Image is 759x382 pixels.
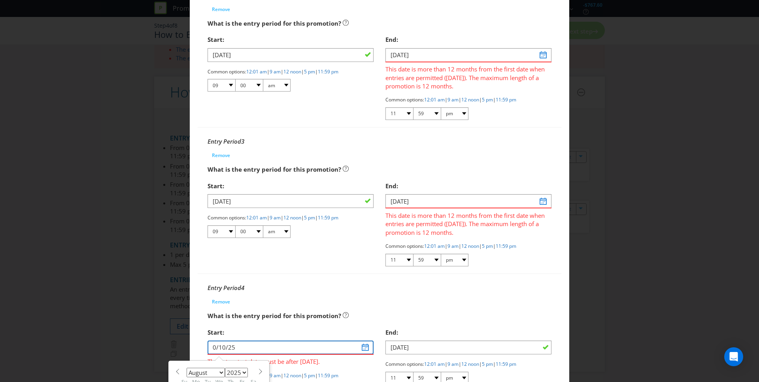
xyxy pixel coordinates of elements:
[459,243,461,249] span: |
[385,62,551,91] span: This date is more than 12 months from the first date when entries are permitted ([DATE]). The max...
[270,214,281,221] a: 9 am
[459,361,461,367] span: |
[496,243,516,249] a: 11:59 pm
[385,178,551,194] div: End:
[281,68,283,75] span: |
[241,284,244,292] span: 4
[424,361,445,367] a: 12:01 am
[385,361,424,367] span: Common options:
[424,96,445,103] a: 12:01 am
[424,243,445,249] a: 12:01 am
[301,372,304,379] span: |
[315,214,318,221] span: |
[283,68,301,75] a: 12 noon
[445,361,447,367] span: |
[493,243,496,249] span: |
[270,68,281,75] a: 9 am
[461,243,479,249] a: 12 noon
[304,214,315,221] a: 5 pm
[246,68,267,75] a: 12:01 am
[385,32,551,48] div: End:
[208,4,234,15] button: Remove
[208,296,234,308] button: Remove
[212,298,230,305] span: Remove
[283,214,301,221] a: 12 noon
[208,214,246,221] span: Common options:
[208,150,234,161] button: Remove
[479,361,482,367] span: |
[385,324,551,341] div: End:
[493,96,496,103] span: |
[318,68,338,75] a: 11:59 pm
[445,243,447,249] span: |
[315,68,318,75] span: |
[496,361,516,367] a: 11:59 pm
[208,284,241,292] span: Entry Period
[281,214,283,221] span: |
[246,214,267,221] a: 12:01 am
[208,312,341,320] span: What is the entry period for this promotion?
[304,372,315,379] a: 5 pm
[270,372,281,379] a: 9 am
[315,372,318,379] span: |
[385,341,551,354] input: DD/MM/YY
[318,372,338,379] a: 11:59 pm
[447,96,459,103] a: 9 am
[461,96,479,103] a: 12 noon
[208,324,374,341] div: Start:
[385,243,424,249] span: Common options:
[385,208,551,237] span: This date is more than 12 months from the first date when entries are permitted ([DATE]). The max...
[281,372,283,379] span: |
[385,194,551,208] input: DD/MM/YY
[208,68,246,75] span: Common options:
[482,96,493,103] a: 5 pm
[267,214,270,221] span: |
[283,372,301,379] a: 12 noon
[301,214,304,221] span: |
[208,48,374,62] input: DD/MM/YY
[241,137,244,145] span: 3
[208,19,341,27] span: What is the entry period for this promotion?
[318,214,338,221] a: 11:59 pm
[461,361,479,367] a: 12 noon
[304,68,315,75] a: 5 pm
[459,96,461,103] span: |
[208,137,241,145] span: Entry Period
[385,48,551,62] input: DD/MM/YY
[445,96,447,103] span: |
[212,6,230,13] span: Remove
[482,243,493,249] a: 5 pm
[301,68,304,75] span: |
[208,194,374,208] input: DD/MM/YY
[482,361,493,367] a: 5 pm
[493,361,496,367] span: |
[496,96,516,103] a: 11:59 pm
[208,178,374,194] div: Start:
[447,361,459,367] a: 9 am
[267,68,270,75] span: |
[447,243,459,249] a: 9 am
[208,32,374,48] div: Start:
[208,355,374,366] span: The entry start date must be after [DATE].
[208,165,341,173] span: What is the entry period for this promotion?
[479,243,482,249] span: |
[212,152,230,159] span: Remove
[479,96,482,103] span: |
[208,341,374,354] input: DD/MM/YY
[724,347,743,366] div: Open Intercom Messenger
[385,96,424,103] span: Common options:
